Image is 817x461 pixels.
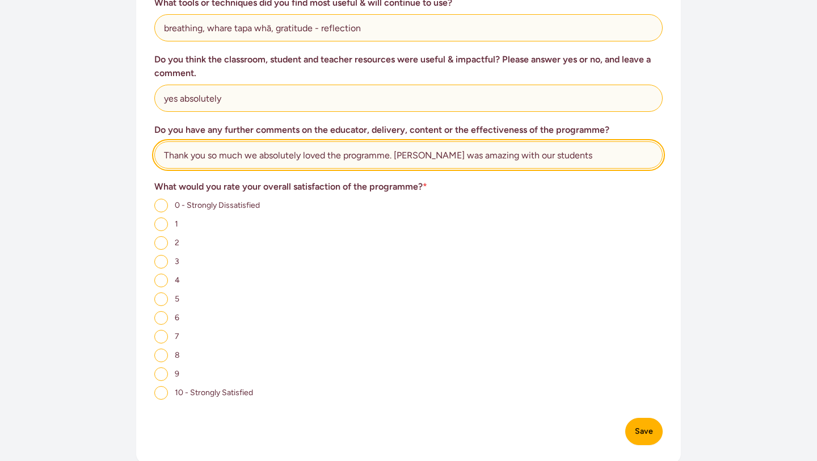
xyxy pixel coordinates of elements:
span: 4 [175,275,180,285]
input: 10 - Strongly Satisfied [154,386,168,400]
span: 3 [175,257,179,266]
input: 4 [154,274,168,287]
span: 9 [175,369,179,379]
input: 7 [154,330,168,343]
input: 2 [154,236,168,250]
input: 8 [154,349,168,362]
span: 7 [175,332,179,341]
input: 0 - Strongly Dissatisfied [154,199,168,212]
span: 1 [175,219,178,229]
input: 9 [154,367,168,381]
h3: What would you rate your overall satisfaction of the programme? [154,180,663,194]
input: 6 [154,311,168,325]
h3: Do you have any further comments on the educator, delivery, content or the effectiveness of the p... [154,123,663,137]
span: 8 [175,350,180,360]
span: 6 [175,313,179,322]
input: 5 [154,292,168,306]
input: 1 [154,217,168,231]
span: 10 - Strongly Satisfied [175,388,253,397]
span: 5 [175,294,179,304]
span: 0 - Strongly Dissatisfied [175,200,260,210]
input: 3 [154,255,168,269]
button: Save [625,418,663,445]
h3: Do you think the classroom, student and teacher resources were useful & impactful? Please answer ... [154,53,663,80]
span: 2 [175,238,179,248]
